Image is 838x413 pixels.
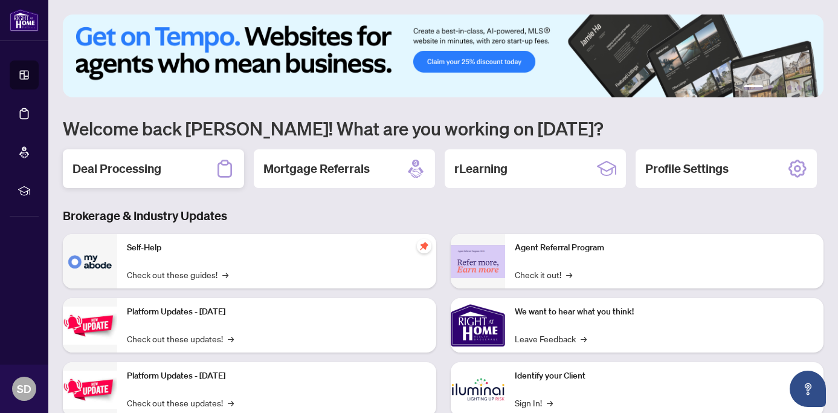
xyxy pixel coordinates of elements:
button: 6 [807,85,811,90]
a: Sign In!→ [515,396,553,409]
h2: Profile Settings [645,160,729,177]
span: → [222,268,228,281]
span: → [566,268,572,281]
button: 3 [778,85,782,90]
h2: Deal Processing [73,160,161,177]
span: → [547,396,553,409]
a: Check out these guides!→ [127,268,228,281]
img: logo [10,9,39,31]
h2: Mortgage Referrals [263,160,370,177]
p: Identify your Client [515,369,814,383]
a: Check it out!→ [515,268,572,281]
img: Self-Help [63,234,117,288]
a: Check out these updates!→ [127,332,234,345]
h1: Welcome back [PERSON_NAME]! What are you working on [DATE]? [63,117,823,140]
p: Platform Updates - [DATE] [127,305,427,319]
h3: Brokerage & Industry Updates [63,207,823,224]
p: Agent Referral Program [515,241,814,255]
button: 4 [787,85,792,90]
img: Agent Referral Program [451,245,505,278]
img: Platform Updates - July 8, 2025 [63,371,117,409]
img: Slide 0 [63,15,823,97]
a: Check out these updates!→ [127,396,234,409]
img: We want to hear what you think! [451,298,505,353]
span: → [228,332,234,345]
button: 2 [768,85,773,90]
span: pushpin [417,239,431,253]
h2: rLearning [454,160,508,177]
a: Leave Feedback→ [515,332,587,345]
p: We want to hear what you think! [515,305,814,319]
img: Platform Updates - July 21, 2025 [63,307,117,345]
p: Self-Help [127,241,427,255]
p: Platform Updates - [DATE] [127,369,427,383]
button: 1 [744,85,763,90]
button: Open asap [790,371,826,407]
span: → [581,332,587,345]
span: SD [17,380,31,397]
span: → [228,396,234,409]
button: 5 [797,85,802,90]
